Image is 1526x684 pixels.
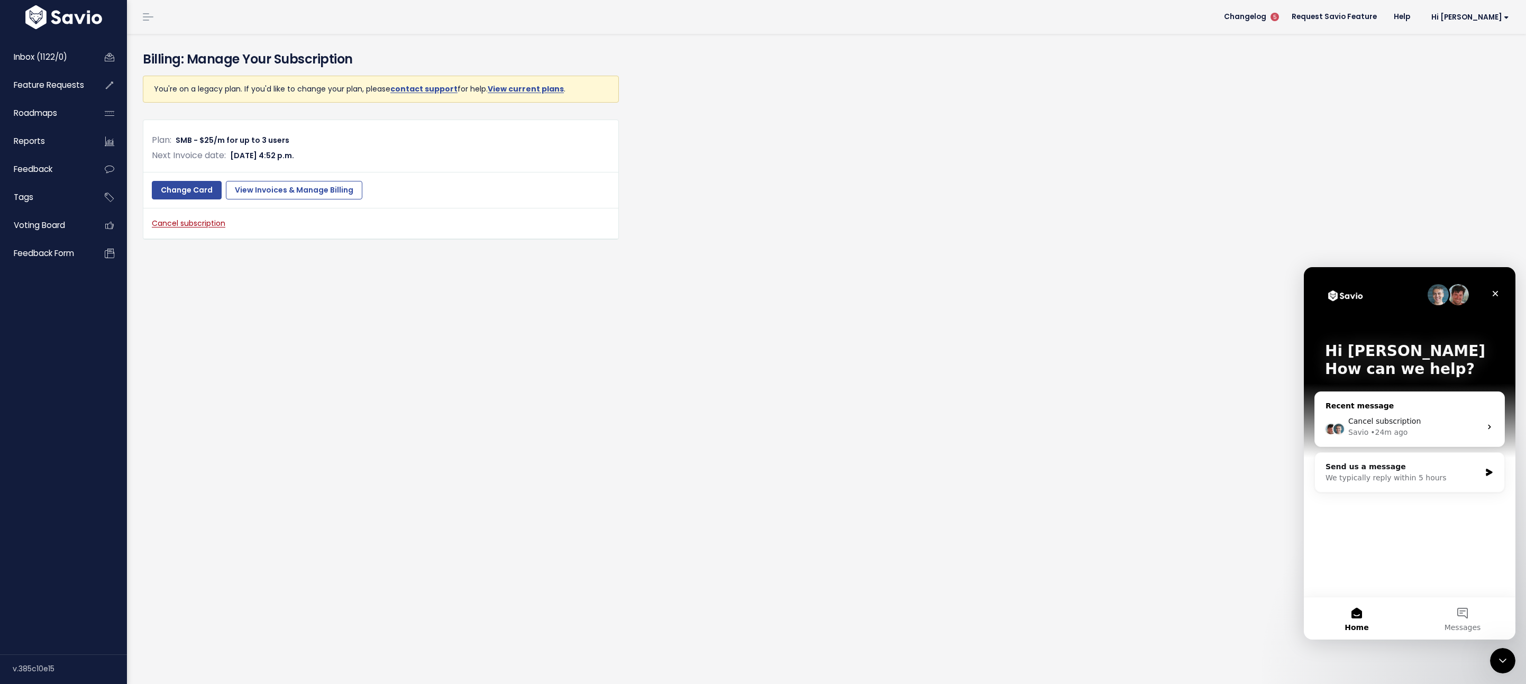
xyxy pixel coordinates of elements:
[1304,267,1515,640] iframe: Intercom live chat
[3,101,88,125] a: Roadmaps
[14,248,74,259] span: Feedback form
[152,218,225,229] a: Cancel subscription
[143,50,1510,69] h4: Billing: Manage Your Subscription
[1224,13,1266,21] span: Changelog
[226,181,362,200] a: View Invoices & Manage Billing
[3,73,88,97] a: Feature Requests
[1431,13,1509,21] span: Hi [PERSON_NAME]
[3,45,88,69] a: Inbox (1122/0)
[3,157,88,181] a: Feedback
[390,84,458,94] a: contact support
[3,129,88,153] a: Reports
[1490,648,1515,673] iframe: Intercom live chat
[14,163,52,175] span: Feedback
[143,76,619,103] div: You're on a legacy plan. If you'd like to change your plan, please for help. .
[14,191,33,203] span: Tags
[14,135,45,147] span: Reports
[1271,13,1279,21] span: 5
[14,79,84,90] span: Feature Requests
[1283,9,1385,25] a: Request Savio Feature
[1419,9,1518,25] a: Hi [PERSON_NAME]
[176,135,289,145] span: SMB - $25/m for up to 3 users
[13,655,127,682] div: v.385c10e15
[152,181,222,200] a: Change Card
[1385,9,1419,25] a: Help
[230,150,294,161] span: [DATE] 4:52 p.m.
[14,220,65,231] span: Voting Board
[488,84,564,94] a: View current plans
[3,241,88,266] a: Feedback form
[152,149,226,161] span: Next Invoice date:
[14,107,57,118] span: Roadmaps
[3,185,88,209] a: Tags
[152,134,171,146] span: Plan:
[14,51,67,62] span: Inbox (1122/0)
[3,213,88,238] a: Voting Board
[23,5,105,29] img: logo-white.9d6f32f41409.svg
